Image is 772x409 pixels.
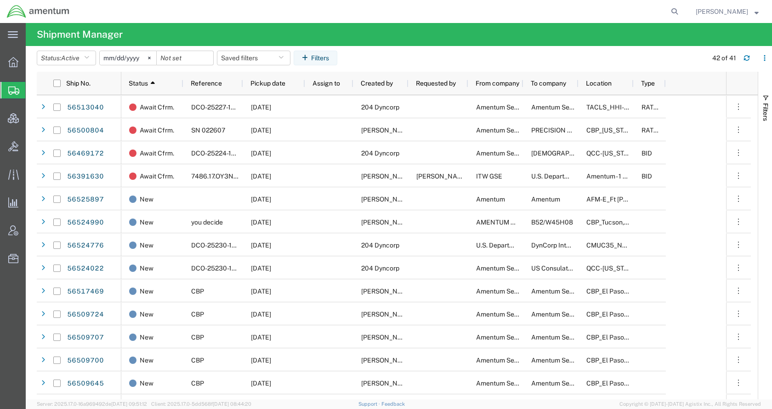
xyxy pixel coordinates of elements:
span: DCO-25227-166934 [191,104,251,111]
span: CBP [191,357,204,364]
span: Amentum Services, Inc [476,311,544,318]
span: Daniel King [361,288,414,295]
span: Await Cfrm. [140,96,174,119]
span: BID [641,173,652,180]
span: QCC-Texas [586,150,637,157]
span: Amentum Services, Inc [476,334,544,341]
span: Server: 2025.17.0-16a969492de [37,401,147,407]
a: 56524990 [67,215,104,230]
span: CBP [191,311,204,318]
span: 08/22/2025 [251,173,271,180]
span: CBP_El Paso, TX_NLS_EFO [586,288,693,295]
span: Active [61,54,79,62]
span: Kent Gilman [696,6,748,17]
span: Amentum Services, Inc. [531,357,600,364]
span: Daniel King [361,357,414,364]
span: Zachary Bolhuis [361,127,414,134]
a: 56509724 [67,307,104,322]
span: Amentum Services, Inc. [476,104,545,111]
span: DynCorp International, LLC [531,242,611,249]
span: Daniel King [361,311,414,318]
span: Await Cfrm. [140,119,174,142]
span: New [140,280,153,303]
span: CBP_El Paso, TX_NLS_EFO [586,334,693,341]
span: U.S. Department of Defense [531,173,614,180]
span: New [140,349,153,372]
a: Support [358,401,381,407]
span: Amentum Services, Inc. [531,380,600,387]
span: 08/18/2025 [251,265,271,272]
span: [DATE] 08:44:20 [213,401,251,407]
a: 56517469 [67,284,104,299]
span: RATED [641,127,662,134]
span: Await Cfrm. [140,142,174,165]
span: Amentum Services, Inc. [531,104,600,111]
span: Ship No. [66,80,91,87]
span: Type [641,80,655,87]
span: Daniel King [361,334,414,341]
span: US Consulate General [531,265,596,272]
span: New [140,211,153,234]
span: Amentum Services, Inc. [531,334,600,341]
img: logo [6,5,70,18]
span: AMENTUM SERVICES [476,219,542,226]
span: Amentum Services, Inc [476,380,544,387]
span: 08/15/2025 [251,127,271,134]
span: 7486.17.OY3NON.FINONRE.F4538 [191,173,295,180]
button: [PERSON_NAME] [695,6,759,17]
span: AFM-E_Ft Campbell [586,196,670,203]
span: 204 Dyncorp [361,104,399,111]
a: 56524776 [67,238,104,253]
span: 204 Dyncorp [361,150,399,157]
span: Status [129,80,148,87]
span: Location [586,80,612,87]
button: Filters [294,51,337,65]
span: Amentum Services, Inc. [476,127,545,134]
span: DCO-25230-166977 [191,242,251,249]
span: ITW GSE [476,173,502,180]
a: 56509700 [67,353,104,368]
span: Amentum Services, Inc [476,288,544,295]
a: 56525897 [67,192,104,207]
span: CBP [191,334,204,341]
span: Client: 2025.17.0-5dd568f [151,401,251,407]
span: Samuel Roberts [416,173,469,180]
span: New [140,326,153,349]
span: Await Cfrm. [140,165,174,188]
span: 204 Dyncorp [361,242,399,249]
button: Status:Active [37,51,96,65]
span: 08/15/2025 [251,357,271,364]
a: 56524022 [67,261,104,276]
span: Judy Lackie [361,219,414,226]
span: Amentum [476,196,505,203]
span: Amentum [531,196,560,203]
span: CBP_El Paso, TX_NLS_EFO [586,380,693,387]
a: 56509707 [67,330,104,345]
span: CBP [191,380,204,387]
span: Filters [762,103,769,121]
span: 204 Dyncorp [361,265,399,272]
span: CBP_Tucson, AZ_WTU [586,219,691,226]
span: Requested by [416,80,456,87]
span: From company [476,80,519,87]
a: 56391630 [67,169,104,184]
span: 08/15/2025 [251,288,271,295]
span: 08/15/2025 [251,104,271,111]
span: RATED [641,104,662,111]
span: CBP [191,288,204,295]
span: Carlos Fastin [361,196,466,203]
span: Jason Champagne [361,173,414,180]
a: 56500804 [67,123,104,138]
span: Amentum - 1 gcp [586,173,634,180]
span: New [140,188,153,211]
span: New [140,257,153,280]
a: 56469172 [67,146,104,161]
span: CBP_El Paso, TX_NLS_EFO [586,357,693,364]
span: 08/15/2025 [251,380,271,387]
span: Amentum Services, Inc [531,288,599,295]
span: you decide [191,219,223,226]
span: Reference [191,80,222,87]
span: CBP_Oklahoma City, OK_NATC_OPS [586,127,718,134]
a: 56513040 [67,100,104,115]
span: Copyright © [DATE]-[DATE] Agistix Inc., All Rights Reserved [619,400,761,408]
